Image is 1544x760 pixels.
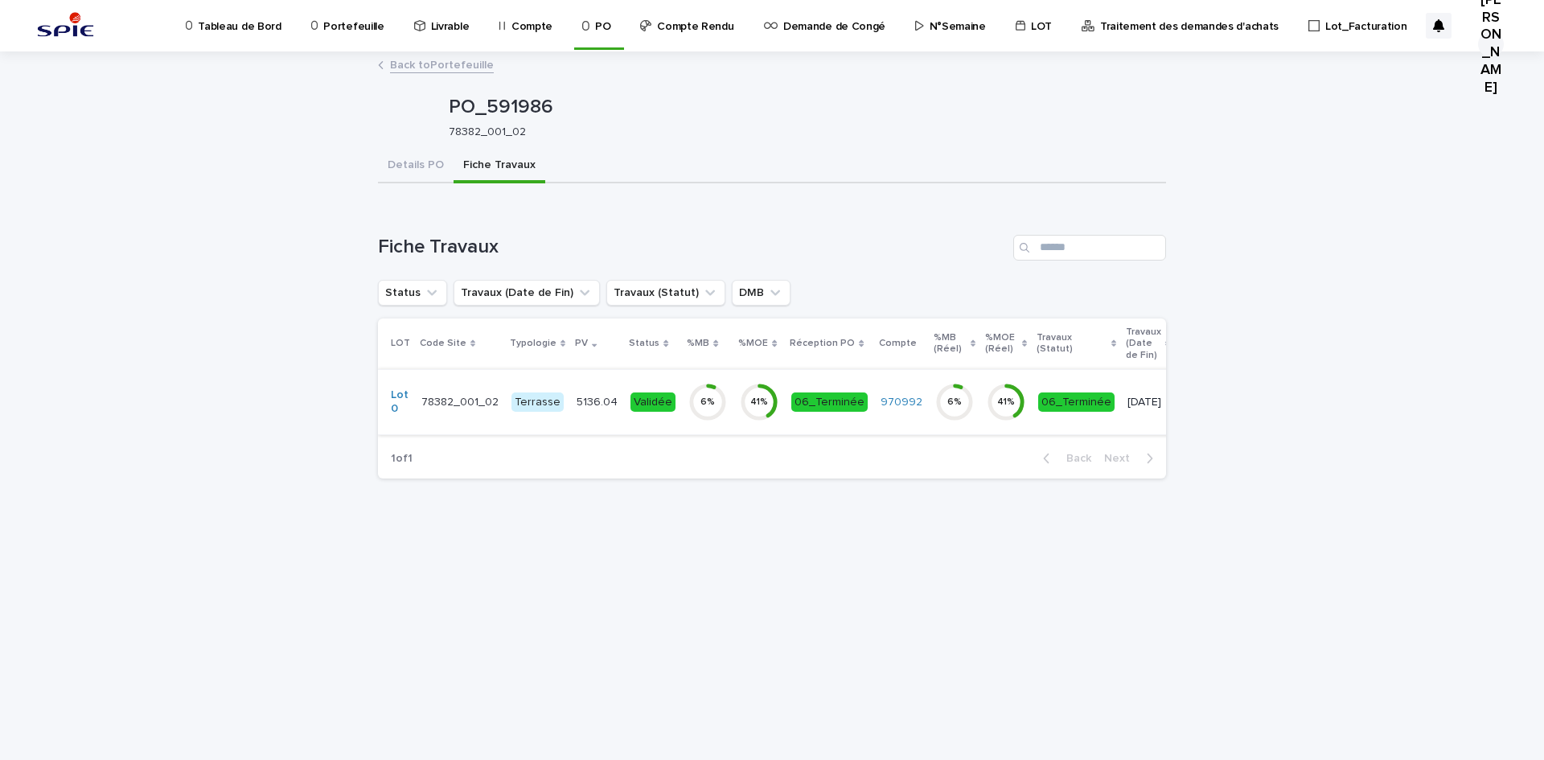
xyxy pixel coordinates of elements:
[935,396,974,408] div: 6 %
[1030,451,1098,466] button: Back
[1057,453,1091,464] span: Back
[577,392,621,409] p: 5136.04
[378,280,447,306] button: Status
[879,335,917,352] p: Compte
[987,396,1025,408] div: 41 %
[378,236,1007,259] h1: Fiche Travaux
[606,280,725,306] button: Travaux (Statut)
[454,150,545,183] button: Fiche Travaux
[1127,396,1168,409] p: [DATE]
[732,280,790,306] button: DMB
[449,125,1153,139] p: 78382_001_02
[510,335,556,352] p: Typologie
[1478,31,1504,57] div: [PERSON_NAME]
[454,280,600,306] button: Travaux (Date de Fin)
[32,10,99,42] img: svstPd6MQfCT1uX1QGkG
[511,392,564,413] div: Terrasse
[391,388,409,416] a: Lot 0
[421,392,502,409] p: 78382_001_02
[449,96,1160,119] p: PO_591986
[1013,235,1166,261] input: Search
[390,55,494,73] a: Back toPortefeuille
[1098,451,1166,466] button: Next
[1104,453,1140,464] span: Next
[378,150,454,183] button: Details PO
[881,396,922,409] a: 970992
[391,335,410,352] p: LOT
[740,396,778,408] div: 41 %
[791,392,868,413] div: 06_Terminée
[985,329,1018,359] p: %MOE (Réel)
[575,335,588,352] p: PV
[420,335,466,352] p: Code Site
[1037,329,1107,359] p: Travaux (Statut)
[790,335,855,352] p: Réception PO
[1038,392,1115,413] div: 06_Terminée
[688,396,727,408] div: 6 %
[934,329,967,359] p: %MB (Réel)
[629,335,659,352] p: Status
[1126,323,1161,364] p: Travaux (Date de Fin)
[378,439,425,479] p: 1 of 1
[630,392,675,413] div: Validée
[738,335,768,352] p: %MOE
[687,335,709,352] p: %MB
